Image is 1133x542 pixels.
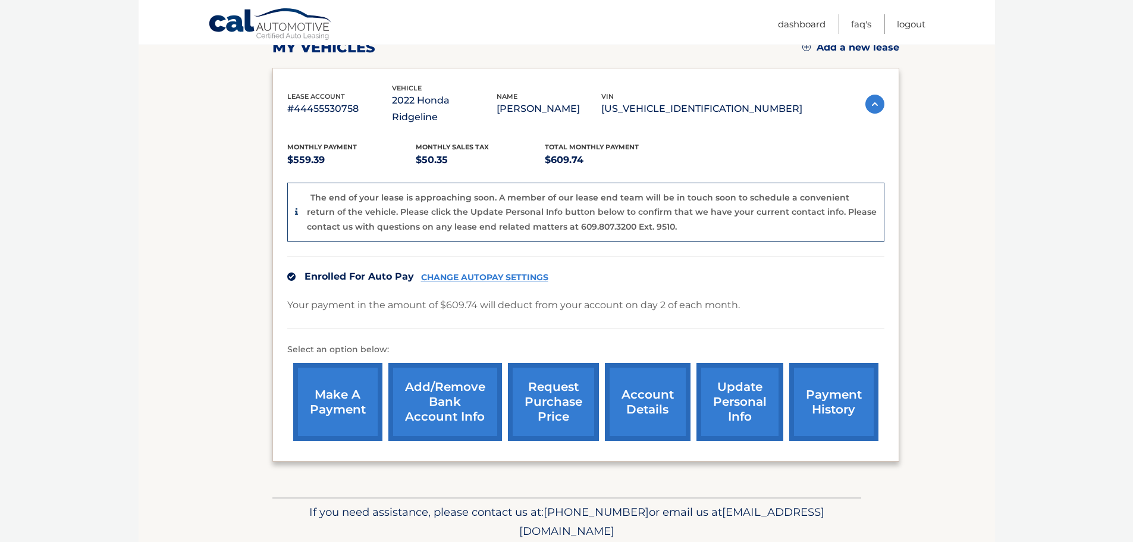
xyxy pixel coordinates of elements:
[392,84,422,92] span: vehicle
[601,92,614,101] span: vin
[851,14,871,34] a: FAQ's
[307,192,877,232] p: The end of your lease is approaching soon. A member of our lease end team will be in touch soon t...
[696,363,783,441] a: update personal info
[802,42,899,54] a: Add a new lease
[897,14,925,34] a: Logout
[287,343,884,357] p: Select an option below:
[287,143,357,151] span: Monthly Payment
[293,363,382,441] a: make a payment
[605,363,691,441] a: account details
[272,39,375,57] h2: my vehicles
[305,271,414,282] span: Enrolled For Auto Pay
[545,143,639,151] span: Total Monthly Payment
[545,152,674,168] p: $609.74
[416,143,489,151] span: Monthly sales Tax
[519,505,824,538] span: [EMAIL_ADDRESS][DOMAIN_NAME]
[778,14,826,34] a: Dashboard
[802,43,811,51] img: add.svg
[287,152,416,168] p: $559.39
[287,297,740,314] p: Your payment in the amount of $609.74 will deduct from your account on day 2 of each month.
[287,101,392,117] p: #44455530758
[497,92,517,101] span: name
[421,272,548,283] a: CHANGE AUTOPAY SETTINGS
[544,505,649,519] span: [PHONE_NUMBER]
[392,92,497,126] p: 2022 Honda Ridgeline
[280,503,853,541] p: If you need assistance, please contact us at: or email us at
[789,363,878,441] a: payment history
[508,363,599,441] a: request purchase price
[865,95,884,114] img: accordion-active.svg
[208,8,333,42] a: Cal Automotive
[388,363,502,441] a: Add/Remove bank account info
[601,101,802,117] p: [US_VEHICLE_IDENTIFICATION_NUMBER]
[416,152,545,168] p: $50.35
[497,101,601,117] p: [PERSON_NAME]
[287,92,345,101] span: lease account
[287,272,296,281] img: check.svg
